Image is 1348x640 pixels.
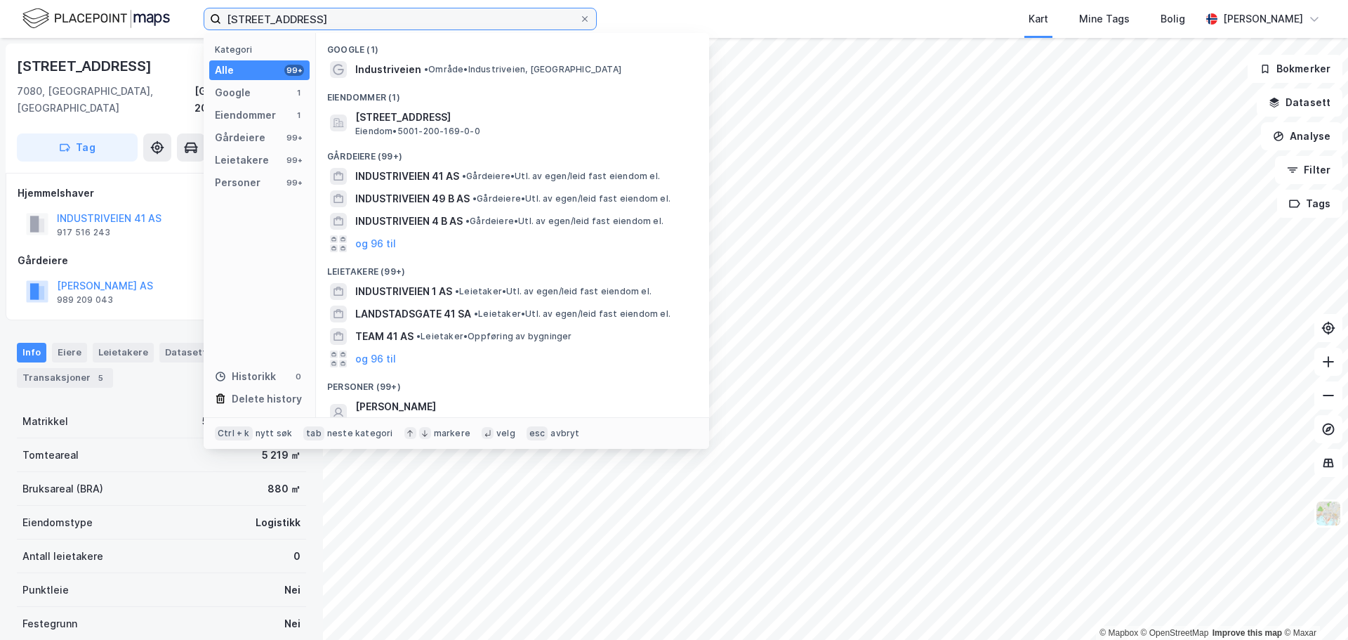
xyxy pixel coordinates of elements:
[434,428,470,439] div: markere
[462,171,466,181] span: •
[57,294,113,306] div: 989 209 043
[355,306,471,322] span: LANDSTADSGATE 41 SA
[355,126,480,137] span: Eiendom • 5001-200-169-0-0
[1315,500,1342,527] img: Z
[416,331,572,342] span: Leietaker • Oppføring av bygninger
[355,168,459,185] span: INDUSTRIVEIEN 41 AS
[215,368,276,385] div: Historikk
[1079,11,1130,27] div: Mine Tags
[293,110,304,121] div: 1
[303,426,324,440] div: tab
[316,255,709,280] div: Leietakere (99+)
[1223,11,1303,27] div: [PERSON_NAME]
[22,582,69,599] div: Punktleie
[550,428,579,439] div: avbryt
[1275,156,1342,184] button: Filter
[284,132,304,143] div: 99+
[215,152,269,169] div: Leietakere
[424,64,621,75] span: Område • Industriveien, [GEOGRAPHIC_DATA]
[424,64,428,74] span: •
[293,548,300,565] div: 0
[293,371,304,382] div: 0
[17,133,138,162] button: Tag
[22,548,103,565] div: Antall leietakere
[496,428,515,439] div: velg
[93,371,107,385] div: 5
[527,426,548,440] div: esc
[215,84,251,101] div: Google
[316,140,709,165] div: Gårdeiere (99+)
[1212,628,1282,638] a: Improve this map
[355,190,470,207] span: INDUSTRIVEIEN 49 B AS
[215,62,234,79] div: Alle
[465,216,663,227] span: Gårdeiere • Utl. av egen/leid fast eiendom el.
[22,6,170,31] img: logo.f888ab2527a4732fd821a326f86c7f29.svg
[473,193,477,204] span: •
[455,286,652,297] span: Leietaker • Utl. av egen/leid fast eiendom el.
[316,81,709,106] div: Eiendommer (1)
[17,55,154,77] div: [STREET_ADDRESS]
[465,216,470,226] span: •
[416,331,421,341] span: •
[1141,628,1209,638] a: OpenStreetMap
[327,428,393,439] div: neste kategori
[1257,89,1342,117] button: Datasett
[462,171,660,182] span: Gårdeiere • Utl. av egen/leid fast eiendom el.
[355,351,396,367] button: og 96 til
[355,109,692,126] span: [STREET_ADDRESS]
[284,177,304,188] div: 99+
[1248,55,1342,83] button: Bokmerker
[1278,573,1348,640] iframe: Chat Widget
[17,368,113,388] div: Transaksjoner
[232,391,302,407] div: Delete history
[22,481,103,497] div: Bruksareal (BRA)
[355,61,421,78] span: Industriveien
[1099,628,1138,638] a: Mapbox
[267,481,300,497] div: 880 ㎡
[355,213,463,230] span: INDUSTRIVEIEN 4 B AS
[284,582,300,599] div: Nei
[1261,122,1342,150] button: Analyse
[355,415,421,426] span: Person • [DATE]
[221,8,579,30] input: Søk på adresse, matrikkel, gårdeiere, leietakere eller personer
[215,174,260,191] div: Personer
[17,343,46,363] div: Info
[22,514,93,531] div: Eiendomstype
[215,129,265,146] div: Gårdeiere
[473,193,670,204] span: Gårdeiere • Utl. av egen/leid fast eiendom el.
[284,65,304,76] div: 99+
[355,235,396,252] button: og 96 til
[194,83,306,117] div: [GEOGRAPHIC_DATA], 200/169
[455,286,459,296] span: •
[22,413,68,430] div: Matrikkel
[256,428,293,439] div: nytt søk
[215,44,310,55] div: Kategori
[17,83,194,117] div: 7080, [GEOGRAPHIC_DATA], [GEOGRAPHIC_DATA]
[22,615,77,632] div: Festegrunn
[355,398,692,415] span: [PERSON_NAME]
[293,87,304,98] div: 1
[474,308,670,320] span: Leietaker • Utl. av egen/leid fast eiendom el.
[316,33,709,58] div: Google (1)
[1029,11,1048,27] div: Kart
[18,185,305,202] div: Hjemmelshaver
[1277,190,1342,218] button: Tags
[18,252,305,269] div: Gårdeiere
[1161,11,1185,27] div: Bolig
[93,343,154,363] div: Leietakere
[474,308,478,319] span: •
[256,514,300,531] div: Logistikk
[284,615,300,632] div: Nei
[202,413,300,430] div: 5001-200-169-0-0
[355,283,452,300] span: INDUSTRIVEIEN 1 AS
[159,343,212,363] div: Datasett
[215,107,276,124] div: Eiendommer
[355,328,414,345] span: TEAM 41 AS
[215,426,253,440] div: Ctrl + k
[262,447,300,464] div: 5 219 ㎡
[284,155,304,166] div: 99+
[22,447,79,464] div: Tomteareal
[316,370,709,396] div: Personer (99+)
[57,227,110,238] div: 917 516 243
